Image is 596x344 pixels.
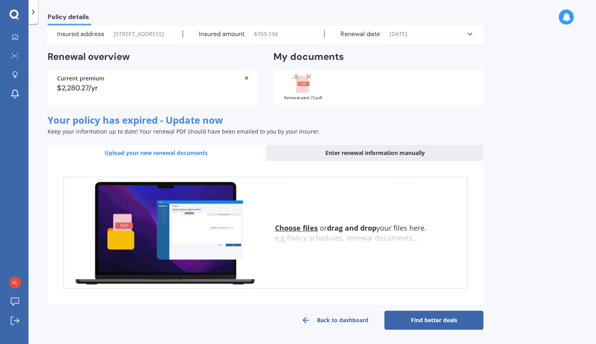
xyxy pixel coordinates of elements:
div: Upload your new renewal documents [48,145,265,161]
div: Current premium [57,76,248,81]
u: Choose files [275,223,318,233]
span: or your files here. [275,223,426,233]
span: [STREET_ADDRESS] [114,30,164,38]
img: ffcd1ebc31038feb5bebaa3ecf55ae26 [9,277,21,289]
span: [DATE] [390,30,407,38]
img: upload.de96410c8ce839c3fdd5.gif [64,177,266,289]
h2: My documents [273,51,344,63]
label: Insured amount [199,30,245,38]
div: Renewal pack (1).pdf [283,96,323,100]
span: Your policy has expired - Update now [48,113,223,126]
b: drag and drop [327,223,376,233]
span: Keep your information up to date! Your renewal PDF should have been emailed to you by your insurer. [48,128,320,135]
div: $2,280.27/yr [57,84,248,92]
a: Back to dashboard [285,311,384,330]
div: e.g Policy schedules, renewal documents... [275,234,467,243]
a: Find better deals [384,311,483,330]
span: Policy details [48,13,91,24]
span: $ 769,194 [254,30,278,38]
h2: Renewal overview [48,51,258,63]
label: Insured address [57,30,104,38]
div: Enter renewal information manually [266,145,483,161]
label: Renewal date [340,30,380,38]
